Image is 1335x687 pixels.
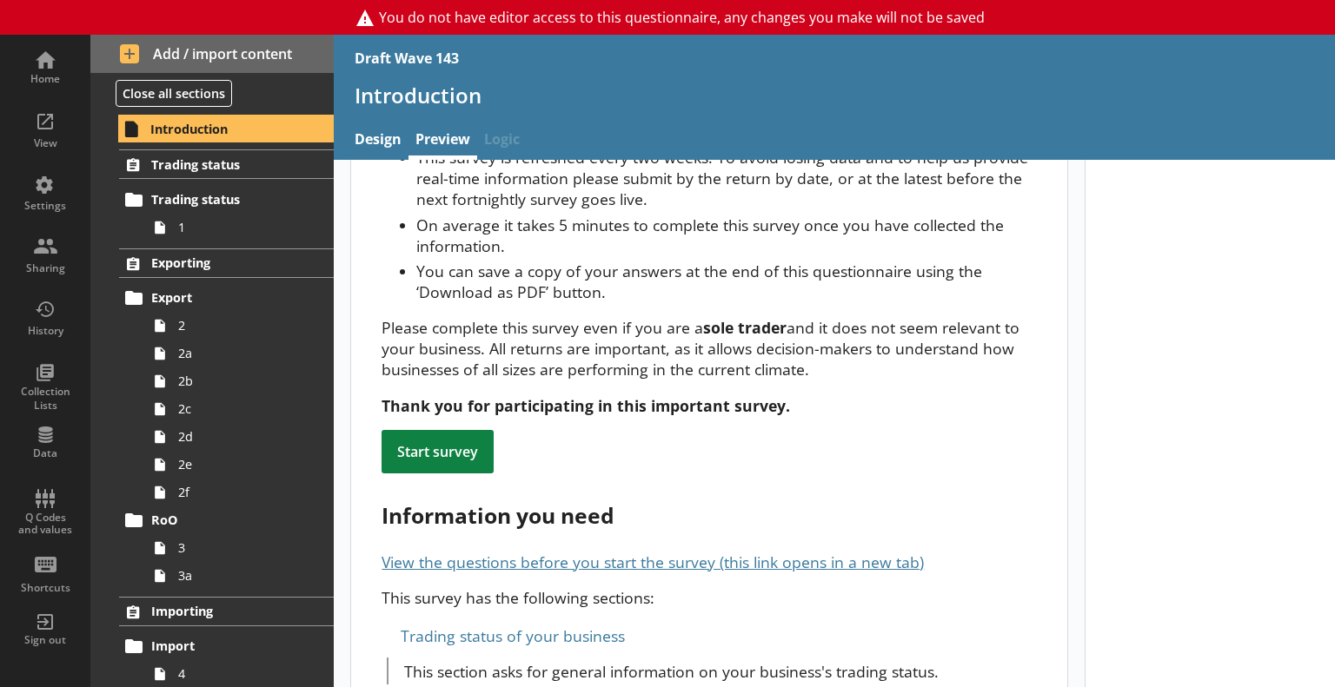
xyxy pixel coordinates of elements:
span: Exporting [151,254,302,271]
div: Home [15,72,76,86]
div: History [15,324,76,338]
span: Export [151,289,302,306]
li: On average it takes 5 minutes to complete this survey once you have collected the information. [416,215,1036,256]
a: 2e [146,451,334,479]
span: 2b [178,373,309,389]
a: Export [119,284,334,312]
button: Add / import content [90,35,334,73]
div: Start survey [382,430,494,473]
div: Data [15,446,76,460]
a: Trading status [119,186,334,214]
span: Logic [477,122,527,160]
p: This section asks for general information on your business's trading status. [404,661,1037,682]
li: Trading statusTrading status1 [90,149,334,241]
div: Sharing [15,261,76,275]
div: Sign out [15,633,76,647]
a: Preview [408,122,477,160]
li: This survey is refreshed every two weeks. To avoid losing data and to help us provide real-time i... [416,147,1036,209]
span: Trading status [151,191,302,208]
p: Please complete this survey even if you are a and it does not seem relevant to your business. All... [382,317,1036,380]
a: 3 [146,534,334,562]
h1: Introduction [355,82,1314,109]
li: You can save a copy of your answers at the end of this questionnaire using the ‘Download as PDF’ ... [416,261,1036,302]
div: Settings [15,199,76,213]
a: Design [348,122,408,160]
a: 2d [146,423,334,451]
a: Exporting [119,248,334,278]
div: Information you need [382,501,1036,530]
a: RoO [119,506,334,534]
a: 2b [146,367,334,395]
span: RoO [151,512,302,528]
li: RoO33a [127,506,334,590]
span: 2e [178,456,309,472]
div: View [15,136,76,150]
span: Trading status [151,156,302,173]
a: Introduction [118,115,334,142]
a: 2a [146,340,334,367]
span: 2c [178,400,309,417]
div: Collection Lists [15,385,76,412]
span: 2d [178,428,309,445]
div: Shortcuts [15,581,76,595]
li: Export22a2b2c2d2e2f [127,284,334,506]
div: Draft Wave 143 [355,49,459,68]
a: 2 [146,312,334,340]
a: Import [119,632,334,660]
li: Trading status1 [127,186,334,241]
div: Trading status of your business [382,622,1036,650]
a: Trading status [119,149,334,179]
span: Add / import content [120,44,305,63]
span: Introduction [150,121,302,137]
p: This survey has the following sections: [382,587,1036,608]
span: 1 [178,219,309,235]
span: 2a [178,345,309,361]
li: ExportingExport22a2b2c2d2e2fRoO33a [90,248,334,590]
a: View the questions before you start the survey (this link opens in a new tab) [382,552,924,572]
span: Importing [151,603,302,619]
a: 2f [146,479,334,506]
span: 3a [178,567,309,584]
span: 4 [178,665,309,682]
span: 3 [178,539,309,556]
div: Q Codes and values [15,512,76,537]
a: 1 [146,214,334,241]
span: Import [151,637,302,654]
button: Close all sections [116,80,232,107]
span: 2 [178,317,309,334]
a: 3a [146,562,334,590]
a: 2c [146,395,334,423]
a: Importing [119,597,334,626]
strong: Thank you for participating in this important survey. [382,395,790,416]
strong: sole trader [703,317,787,338]
span: 2f [178,484,309,500]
